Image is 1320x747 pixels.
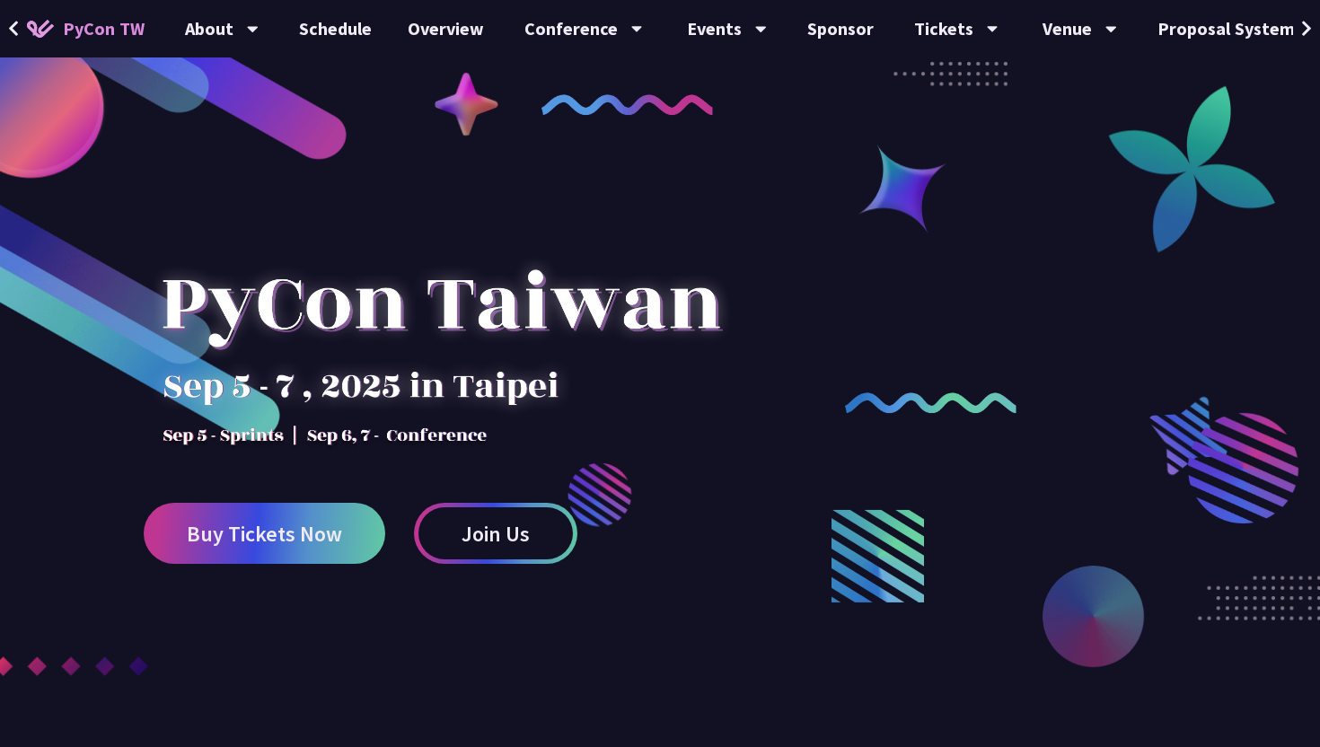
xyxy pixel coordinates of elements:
[63,15,145,42] span: PyCon TW
[144,503,385,564] a: Buy Tickets Now
[9,6,163,51] a: PyCon TW
[845,392,1016,414] img: curly-2.e802c9f.png
[187,523,342,545] span: Buy Tickets Now
[27,20,54,38] img: Home icon of PyCon TW 2025
[462,523,530,545] span: Join Us
[414,503,577,564] a: Join Us
[541,94,713,116] img: curly-1.ebdbada.png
